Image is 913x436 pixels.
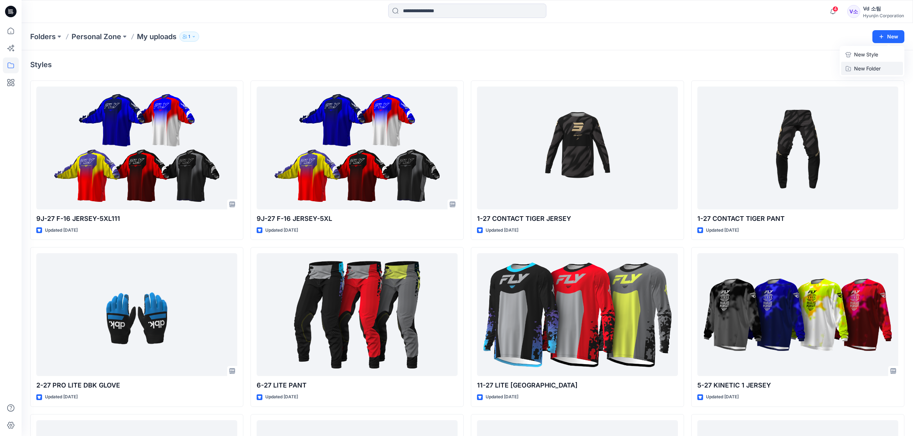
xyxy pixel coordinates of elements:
div: Vd 소팀 [863,4,904,13]
p: New Folder [854,65,881,72]
a: 6-27 LITE PANT [257,253,458,376]
p: 1 [188,33,190,41]
p: Updated [DATE] [486,393,518,401]
a: 9J-27 F-16 JERSEY-5XL [257,87,458,209]
a: 1-27 CONTACT TIGER JERSEY [477,87,678,209]
a: 5-27 KINETIC 1 JERSEY [697,253,898,376]
a: New Style [841,47,903,62]
p: Updated [DATE] [486,227,518,234]
div: V소 [847,5,860,18]
a: 9J-27 F-16 JERSEY-5XL111 [36,87,237,209]
p: Updated [DATE] [45,227,78,234]
p: Updated [DATE] [265,227,298,234]
p: 1-27 CONTACT TIGER PANT [697,214,898,224]
p: 2-27 PRO LITE DBK GLOVE [36,380,237,390]
p: Updated [DATE] [706,393,739,401]
span: 4 [832,6,838,12]
div: Hyunjin Corporation [863,13,904,18]
a: Folders [30,32,56,42]
p: Updated [DATE] [45,393,78,401]
p: 6-27 LITE PANT [257,380,458,390]
p: 1-27 CONTACT TIGER JERSEY [477,214,678,224]
p: Updated [DATE] [706,227,739,234]
p: 9J-27 F-16 JERSEY-5XL [257,214,458,224]
h4: Styles [30,60,52,69]
p: My uploads [137,32,176,42]
p: Updated [DATE] [265,393,298,401]
a: 11-27 LITE JERSEY [477,253,678,376]
p: 11-27 LITE [GEOGRAPHIC_DATA] [477,380,678,390]
p: New Style [854,50,878,59]
a: 1-27 CONTACT TIGER PANT [697,87,898,209]
button: New [872,30,904,43]
a: 2-27 PRO LITE DBK GLOVE [36,253,237,376]
p: 5-27 KINETIC 1 JERSEY [697,380,898,390]
button: 1 [179,32,199,42]
p: 9J-27 F-16 JERSEY-5XL111 [36,214,237,224]
a: Personal Zone [72,32,121,42]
